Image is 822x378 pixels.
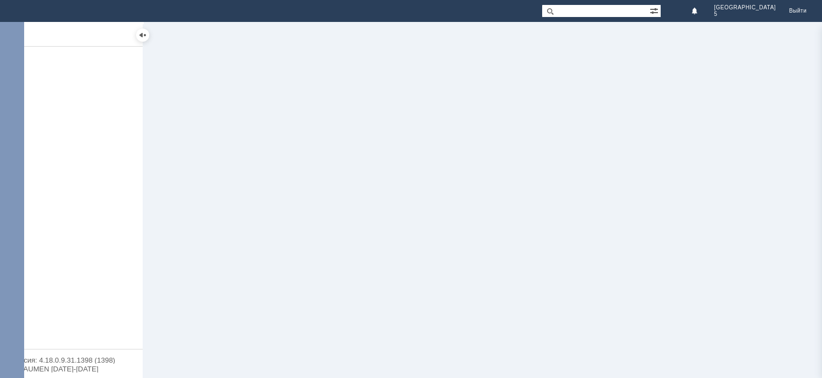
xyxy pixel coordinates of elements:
span: [GEOGRAPHIC_DATA] [714,4,776,11]
span: Расширенный поиск [650,5,661,15]
div: Скрыть меню [136,29,149,42]
span: 5 [714,11,776,18]
div: © NAUMEN [DATE]-[DATE] [11,365,132,373]
div: Версия: 4.18.0.9.31.1398 (1398) [11,357,132,364]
